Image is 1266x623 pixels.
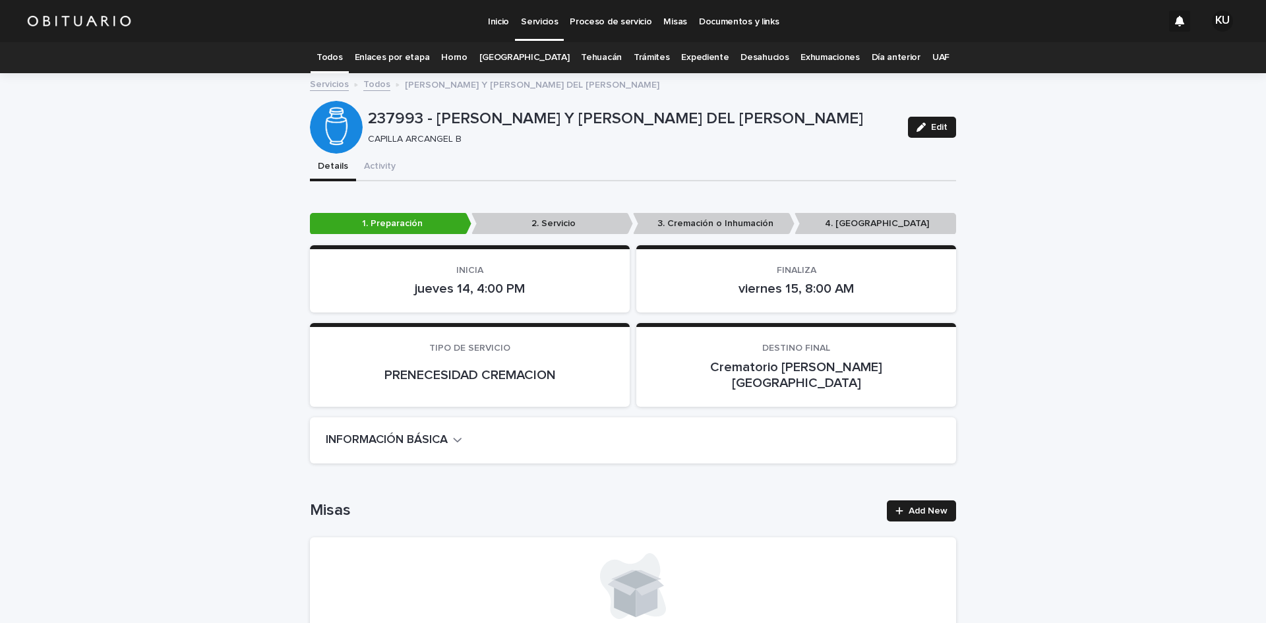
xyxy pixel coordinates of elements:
a: Horno [441,42,467,73]
a: Servicios [310,76,349,91]
h1: Misas [310,501,879,520]
button: Details [310,154,356,181]
a: Tehuacán [581,42,622,73]
span: FINALIZA [777,266,816,275]
p: jueves 14, 4:00 PM [326,281,614,297]
p: 237993 - [PERSON_NAME] Y [PERSON_NAME] DEL [PERSON_NAME] [368,109,897,129]
a: Trámites [634,42,670,73]
p: Crematorio [PERSON_NAME][GEOGRAPHIC_DATA] [652,359,940,391]
h2: INFORMACIÓN BÁSICA [326,433,448,448]
p: [PERSON_NAME] Y [PERSON_NAME] DEL [PERSON_NAME] [405,76,659,91]
a: Todos [316,42,342,73]
a: [GEOGRAPHIC_DATA] [479,42,570,73]
a: UAF [932,42,950,73]
a: Enlaces por etapa [355,42,430,73]
p: 4. [GEOGRAPHIC_DATA] [795,213,956,235]
button: INFORMACIÓN BÁSICA [326,433,462,448]
p: viernes 15, 8:00 AM [652,281,940,297]
p: PRENECESIDAD CREMACION [326,367,614,383]
p: CAPILLA ARCANGEL B [368,134,892,145]
span: DESTINO FINAL [762,343,830,353]
span: Edit [931,123,948,132]
a: Exhumaciones [800,42,859,73]
a: Todos [363,76,390,91]
span: Add New [909,506,948,516]
span: INICIA [456,266,483,275]
a: Día anterior [872,42,920,73]
button: Activity [356,154,404,181]
a: Desahucios [740,42,789,73]
p: 3. Cremación o Inhumación [633,213,795,235]
span: TIPO DE SERVICIO [429,343,510,353]
img: HUM7g2VNRLqGMmR9WVqf [26,8,132,34]
button: Edit [908,117,956,138]
a: Add New [887,500,956,521]
div: KU [1212,11,1233,32]
a: Expediente [681,42,729,73]
p: 1. Preparación [310,213,471,235]
p: 2. Servicio [471,213,633,235]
